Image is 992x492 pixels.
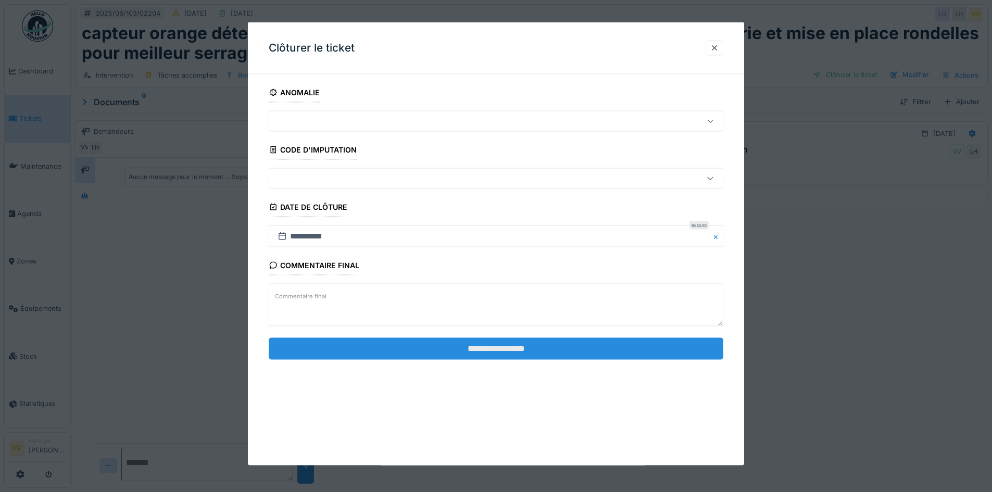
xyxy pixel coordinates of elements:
[273,289,329,302] label: Commentaire final
[269,142,357,160] div: Code d'imputation
[712,225,723,247] button: Close
[269,258,359,275] div: Commentaire final
[689,221,709,230] div: Requis
[269,85,320,103] div: Anomalie
[269,42,355,55] h3: Clôturer le ticket
[269,199,347,217] div: Date de clôture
